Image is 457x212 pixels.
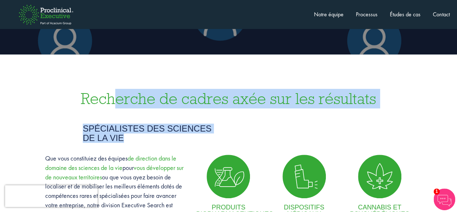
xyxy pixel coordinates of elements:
[83,124,211,143] font: Spécialistes des sciences de la vie
[358,155,401,198] img: Cannabis et médecines alternatives
[5,185,98,207] iframe: reCAPTCHA
[434,188,455,210] img: Chatbot
[283,155,326,198] img: Dispositifs médicaux
[81,89,376,108] font: Recherche de cadres axée sur les résultats
[435,189,438,194] font: 1
[390,11,421,18] a: Études de cas
[433,11,450,18] a: Contact
[45,154,176,172] a: de direction dans le domaine des sciences de la vie
[207,155,250,198] img: Produits biopharmaceutiques
[122,163,134,172] font: pour
[45,154,128,162] font: Que vous constituiez des équipes
[45,163,184,181] a: vous développer sur de nouveaux territoires
[356,11,378,18] a: Processus
[314,11,344,18] a: Notre équipe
